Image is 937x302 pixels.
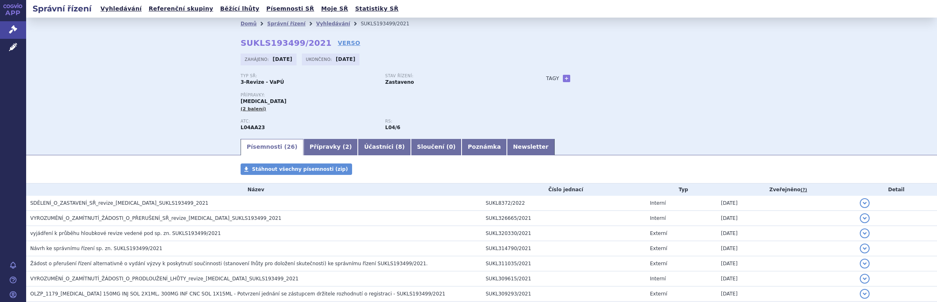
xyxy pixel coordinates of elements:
a: Domů [241,21,257,27]
th: Zveřejněno [717,183,856,196]
a: Referenční skupiny [146,3,216,14]
span: SDĚLENÍ_O_ZASTAVENÍ_SŘ_revize_natalizumab_SUKLS193499_2021 [30,200,208,206]
td: [DATE] [717,241,856,256]
span: 0 [449,143,453,150]
li: SUKLS193499/2021 [361,18,420,30]
span: Interní [650,200,666,206]
span: Interní [650,276,666,282]
a: Statistiky SŘ [352,3,401,14]
span: Externí [650,261,667,266]
strong: natalizumab [385,125,400,130]
td: [DATE] [717,256,856,271]
td: SUKL326665/2021 [482,211,646,226]
abbr: (?) [801,187,807,193]
span: VYROZUMĚNÍ_O_ZAMÍTNUTÍ_ŽÁDOSTI_O_PRODLOUŽENÍ_LHŮTY_revize_natalizumab_SUKLS193499_2021 [30,276,299,282]
button: detail [860,274,870,284]
span: Externí [650,246,667,251]
th: Typ [646,183,717,196]
span: Externí [650,230,667,236]
span: Ukončeno: [306,56,334,63]
strong: [DATE] [273,56,292,62]
h3: Tagy [546,74,559,83]
td: SUKL320330/2021 [482,226,646,241]
p: ATC: [241,119,377,124]
td: SUKL8372/2022 [482,196,646,211]
strong: NATALIZUMAB [241,125,265,130]
button: detail [860,244,870,253]
a: Běžící lhůty [218,3,262,14]
a: Písemnosti SŘ [264,3,317,14]
p: Stav řízení: [385,74,522,78]
a: Vyhledávání [98,3,144,14]
p: Přípravky: [241,93,530,98]
a: + [563,75,570,82]
span: OLZP_1179_TYSABRI 150MG INJ SOL 2X1ML, 300MG INF CNC SOL 1X15ML - Potvrzení jednání se zástupcem ... [30,291,445,297]
a: Písemnosti (26) [241,139,303,155]
button: detail [860,259,870,268]
p: RS: [385,119,522,124]
td: [DATE] [717,271,856,286]
a: Sloučení (0) [411,139,462,155]
td: SUKL309615/2021 [482,271,646,286]
strong: 3-Revize - VaPÚ [241,79,284,85]
span: Žádost o přerušení řízení alternativně o vydání výzvy k poskytnutí součinnosti (stanovení lhůty p... [30,261,428,266]
a: VERSO [338,39,360,47]
td: SUKL314790/2021 [482,241,646,256]
button: detail [860,228,870,238]
a: Účastníci (8) [358,139,410,155]
span: 8 [398,143,402,150]
td: SUKL311035/2021 [482,256,646,271]
th: Detail [856,183,937,196]
td: [DATE] [717,196,856,211]
span: Zahájeno: [245,56,270,63]
a: Správní řízení [267,21,306,27]
strong: SUKLS193499/2021 [241,38,332,48]
span: Stáhnout všechny písemnosti (zip) [252,166,348,172]
span: (2 balení) [241,106,266,112]
button: detail [860,213,870,223]
span: Návrh ke správnímu řízení sp. zn. SUKLS193499/2021 [30,246,162,251]
span: 2 [345,143,349,150]
th: Název [26,183,482,196]
button: detail [860,289,870,299]
span: VYROZUMĚNÍ_O_ZAMÍTNUTÍ_ŽÁDOSTI_O_PŘERUŠENÍ_SŘ_revize_natalizumab_SUKLS193499_2021 [30,215,281,221]
a: Přípravky (2) [303,139,358,155]
span: [MEDICAL_DATA] [241,98,286,104]
th: Číslo jednací [482,183,646,196]
a: Vyhledávání [316,21,350,27]
strong: [DATE] [336,56,355,62]
a: Newsletter [507,139,555,155]
p: Typ SŘ: [241,74,377,78]
span: 26 [287,143,294,150]
td: [DATE] [717,286,856,302]
h2: Správní řízení [26,3,98,14]
a: Stáhnout všechny písemnosti (zip) [241,163,352,175]
td: [DATE] [717,211,856,226]
span: vyjádření k průběhu hloubkové revize vedené pod sp. zn. SUKLS193499/2021 [30,230,221,236]
span: Externí [650,291,667,297]
td: [DATE] [717,226,856,241]
td: SUKL309293/2021 [482,286,646,302]
a: Moje SŘ [319,3,350,14]
button: detail [860,198,870,208]
strong: Zastaveno [385,79,414,85]
span: Interní [650,215,666,221]
a: Poznámka [462,139,507,155]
